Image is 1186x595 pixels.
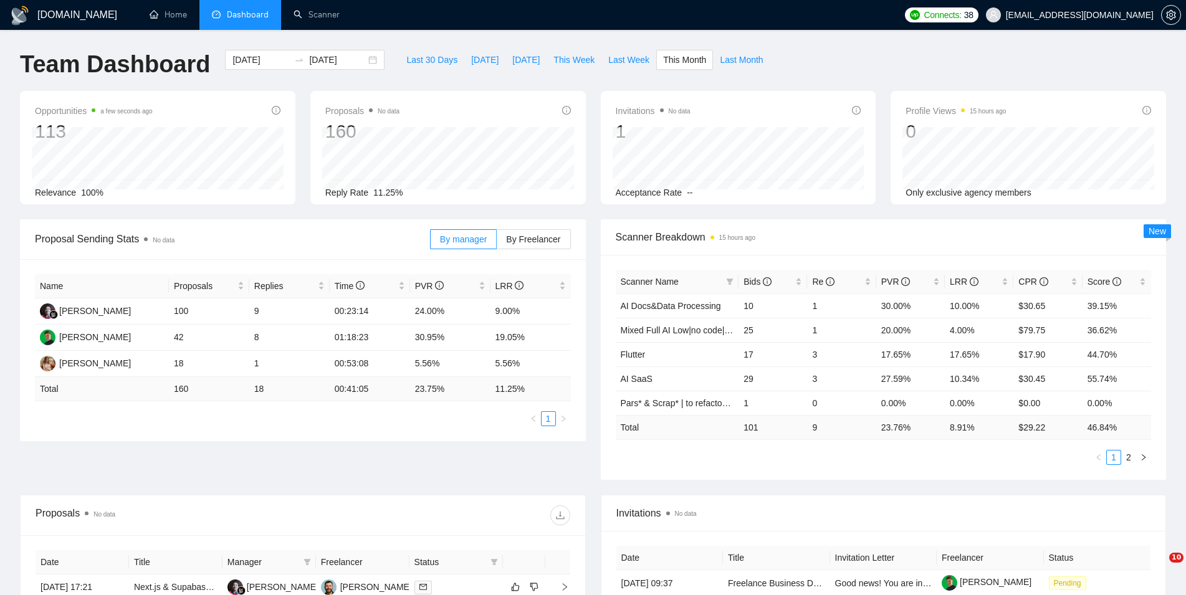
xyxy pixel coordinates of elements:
[488,553,500,571] span: filter
[490,298,571,325] td: 9.00%
[970,108,1006,115] time: 15 hours ago
[40,303,55,319] img: SS
[36,505,303,525] div: Proposals
[621,398,737,408] a: Pars* & Scrap* | to refactoring
[330,351,410,377] td: 00:53:08
[687,188,692,198] span: --
[970,277,978,286] span: info-circle
[876,318,945,342] td: 20.00%
[153,237,175,244] span: No data
[330,377,410,401] td: 00:41:05
[556,411,571,426] li: Next Page
[621,301,721,311] a: AI Docs&Data Processing
[812,277,835,287] span: Re
[530,415,537,422] span: left
[227,579,243,595] img: SS
[556,411,571,426] button: right
[807,391,876,415] td: 0
[169,298,249,325] td: 100
[340,580,412,594] div: [PERSON_NAME]
[134,582,307,592] a: Next.js & Supabase Bug Fixing for AI Project
[490,351,571,377] td: 5.56%
[356,281,365,290] span: info-circle
[945,415,1013,439] td: 8.91 %
[807,342,876,366] td: 3
[237,586,246,595] img: gigradar-bm.png
[616,229,1152,245] span: Scanner Breakdown
[40,330,55,345] img: MB
[910,10,920,20] img: upwork-logo.png
[1044,546,1151,570] th: Status
[35,377,169,401] td: Total
[325,188,368,198] span: Reply Rate
[471,53,499,67] span: [DATE]
[550,583,569,591] span: right
[490,558,498,566] span: filter
[763,277,772,286] span: info-circle
[852,106,861,115] span: info-circle
[713,50,770,70] button: Last Month
[410,351,490,377] td: 5.56%
[726,278,734,285] span: filter
[1161,5,1181,25] button: setting
[249,325,330,351] td: 8
[1083,318,1151,342] td: 36.62%
[20,50,210,79] h1: Team Dashboard
[1122,450,1136,464] a: 2
[272,106,280,115] span: info-circle
[675,510,697,517] span: No data
[744,277,772,287] span: Bids
[1083,391,1151,415] td: 0.00%
[964,8,973,22] span: 38
[435,281,444,290] span: info-circle
[1169,553,1184,563] span: 10
[247,580,318,594] div: [PERSON_NAME]
[169,274,249,298] th: Proposals
[807,293,876,318] td: 1
[830,546,937,570] th: Invitation Letter
[1144,553,1174,583] iframe: Intercom live chat
[560,415,567,422] span: right
[414,555,485,569] span: Status
[1049,576,1086,590] span: Pending
[1040,277,1048,286] span: info-circle
[530,582,538,592] span: dislike
[309,53,366,67] input: End date
[174,279,235,293] span: Proposals
[739,366,807,391] td: 29
[169,351,249,377] td: 18
[1162,10,1180,20] span: setting
[739,415,807,439] td: 101
[294,9,340,20] a: searchScanner
[304,558,311,566] span: filter
[621,374,653,384] a: AI SaaS
[410,298,490,325] td: 24.00%
[553,53,595,67] span: This Week
[249,274,330,298] th: Replies
[35,103,153,118] span: Opportunities
[1013,415,1082,439] td: $ 29.22
[321,579,337,595] img: VK
[330,298,410,325] td: 00:23:14
[1142,106,1151,115] span: info-circle
[325,103,399,118] span: Proposals
[876,293,945,318] td: 30.00%
[40,358,131,368] a: AV[PERSON_NAME]
[876,415,945,439] td: 23.76 %
[40,331,131,341] a: MB[PERSON_NAME]
[724,272,736,291] span: filter
[526,411,541,426] li: Previous Page
[876,342,945,366] td: 17.65%
[212,10,221,19] span: dashboard
[942,575,957,591] img: c1CkLHUIwD5Ucvm7oiXNAph9-NOmZLZpbVsUrINqn_V_EzHsJW7P7QxldjUFcJOdWX
[227,9,269,20] span: Dashboard
[728,578,1120,588] a: Freelance Business Development Consultant – IT Outsourcing ([GEOGRAPHIC_DATA] & US Market)
[807,415,876,439] td: 9
[616,120,691,143] div: 1
[10,6,30,26] img: logo
[464,50,505,70] button: [DATE]
[541,411,556,426] li: 1
[49,310,58,319] img: gigradar-bm.png
[419,583,427,591] span: mail
[616,546,724,570] th: Date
